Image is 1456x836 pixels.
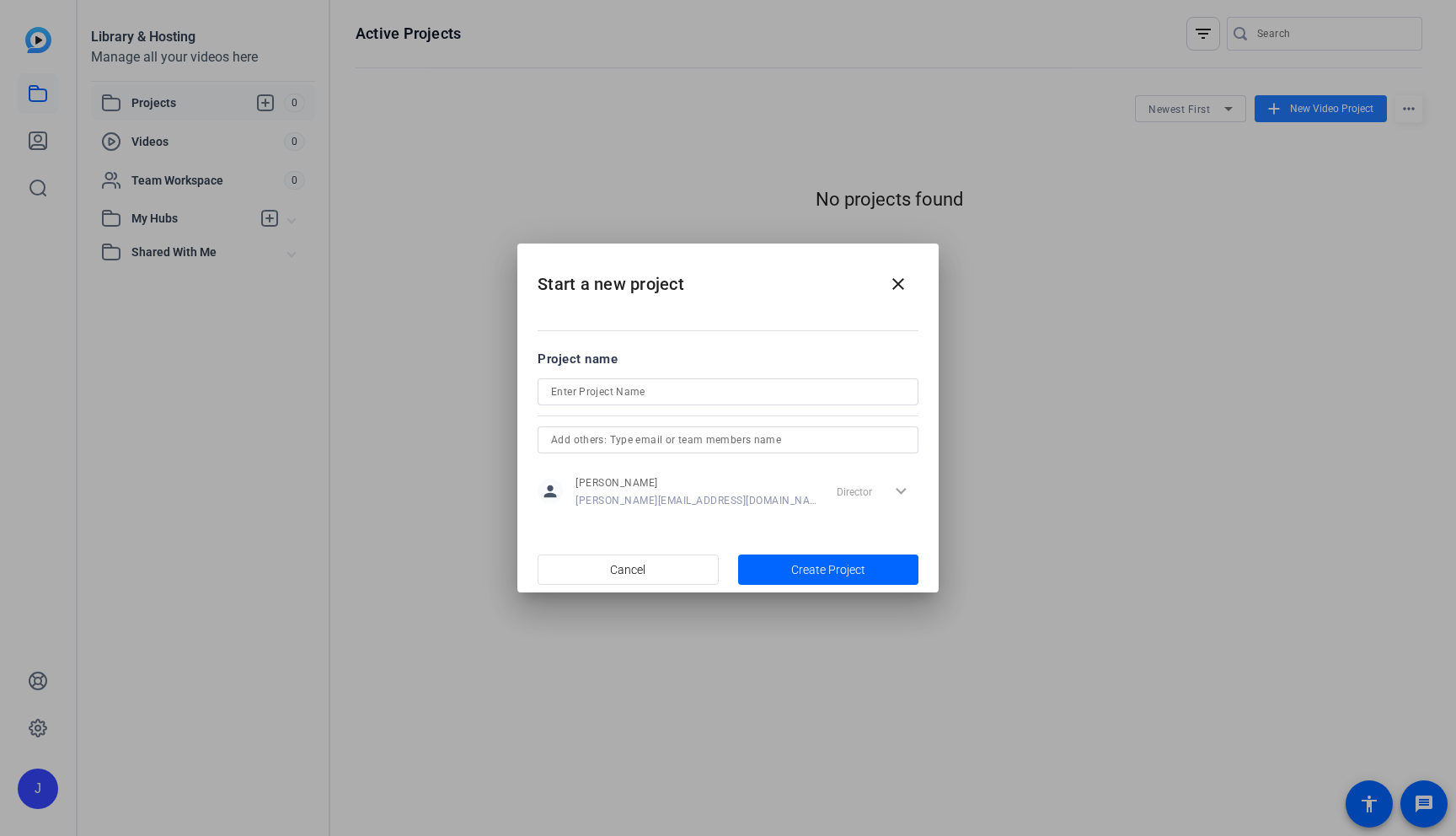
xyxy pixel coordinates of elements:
[538,350,918,368] div: Project name
[888,274,908,294] mat-icon: close
[551,382,905,402] input: Enter Project Name
[610,554,645,586] span: Cancel
[575,494,817,507] span: [PERSON_NAME][EMAIL_ADDRESS][DOMAIN_NAME]
[538,555,719,585] button: Cancel
[738,555,919,585] button: Create Project
[575,476,817,490] span: [PERSON_NAME]
[551,430,905,450] input: Add others: Type email or team members name
[791,561,865,579] span: Create Project
[517,244,939,312] h2: Start a new project
[538,479,563,504] mat-icon: person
